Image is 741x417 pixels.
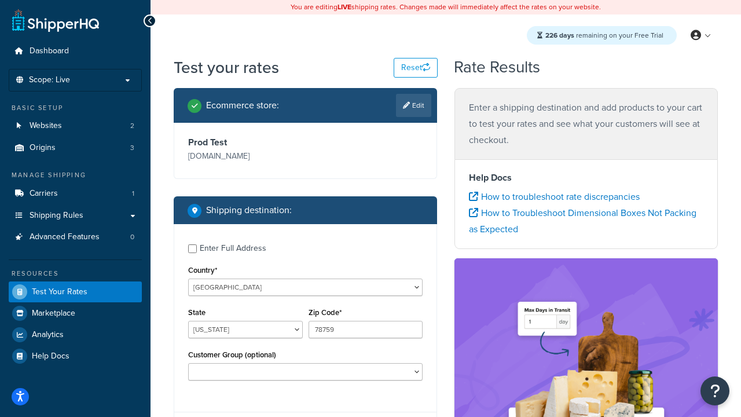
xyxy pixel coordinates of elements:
li: Advanced Features [9,226,142,248]
label: Country* [188,266,217,275]
span: Dashboard [30,46,69,56]
h4: Help Docs [469,171,703,185]
a: Marketplace [9,303,142,324]
b: LIVE [338,2,351,12]
a: How to troubleshoot rate discrepancies [469,190,640,203]
li: Websites [9,115,142,137]
div: Resources [9,269,142,279]
span: Advanced Features [30,232,100,242]
input: Enter Full Address [188,244,197,253]
a: Analytics [9,324,142,345]
h3: Prod Test [188,137,303,148]
strong: 226 days [545,30,574,41]
span: Analytics [32,330,64,340]
span: remaining on your Free Trial [545,30,663,41]
h1: Test your rates [174,56,279,79]
a: How to Troubleshoot Dimensional Boxes Not Packing as Expected [469,206,696,236]
label: Customer Group (optional) [188,350,276,359]
h2: Ecommerce store : [206,100,279,111]
a: Websites2 [9,115,142,137]
div: Enter Full Address [200,240,266,257]
a: Edit [396,94,431,117]
div: Manage Shipping [9,170,142,180]
a: Carriers1 [9,183,142,204]
p: Enter a shipping destination and add products to your cart to test your rates and see what your c... [469,100,703,148]
span: 0 [130,232,134,242]
span: Shipping Rules [30,211,83,221]
button: Reset [394,58,438,78]
a: Origins3 [9,137,142,159]
span: Marketplace [32,309,75,319]
span: Websites [30,121,62,131]
label: Zip Code* [309,308,342,317]
a: Help Docs [9,346,142,367]
label: State [188,308,206,317]
li: Carriers [9,183,142,204]
li: Origins [9,137,142,159]
span: Origins [30,143,56,153]
h2: Shipping destination : [206,205,292,215]
a: Shipping Rules [9,205,142,226]
a: Test Your Rates [9,281,142,302]
span: 3 [130,143,134,153]
button: Open Resource Center [700,376,729,405]
span: Scope: Live [29,75,70,85]
p: [DOMAIN_NAME] [188,148,303,164]
div: Basic Setup [9,103,142,113]
span: Carriers [30,189,58,199]
h2: Rate Results [454,58,540,76]
span: 2 [130,121,134,131]
a: Advanced Features0 [9,226,142,248]
span: 1 [132,189,134,199]
span: Help Docs [32,352,69,361]
span: Test Your Rates [32,287,87,297]
a: Dashboard [9,41,142,62]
